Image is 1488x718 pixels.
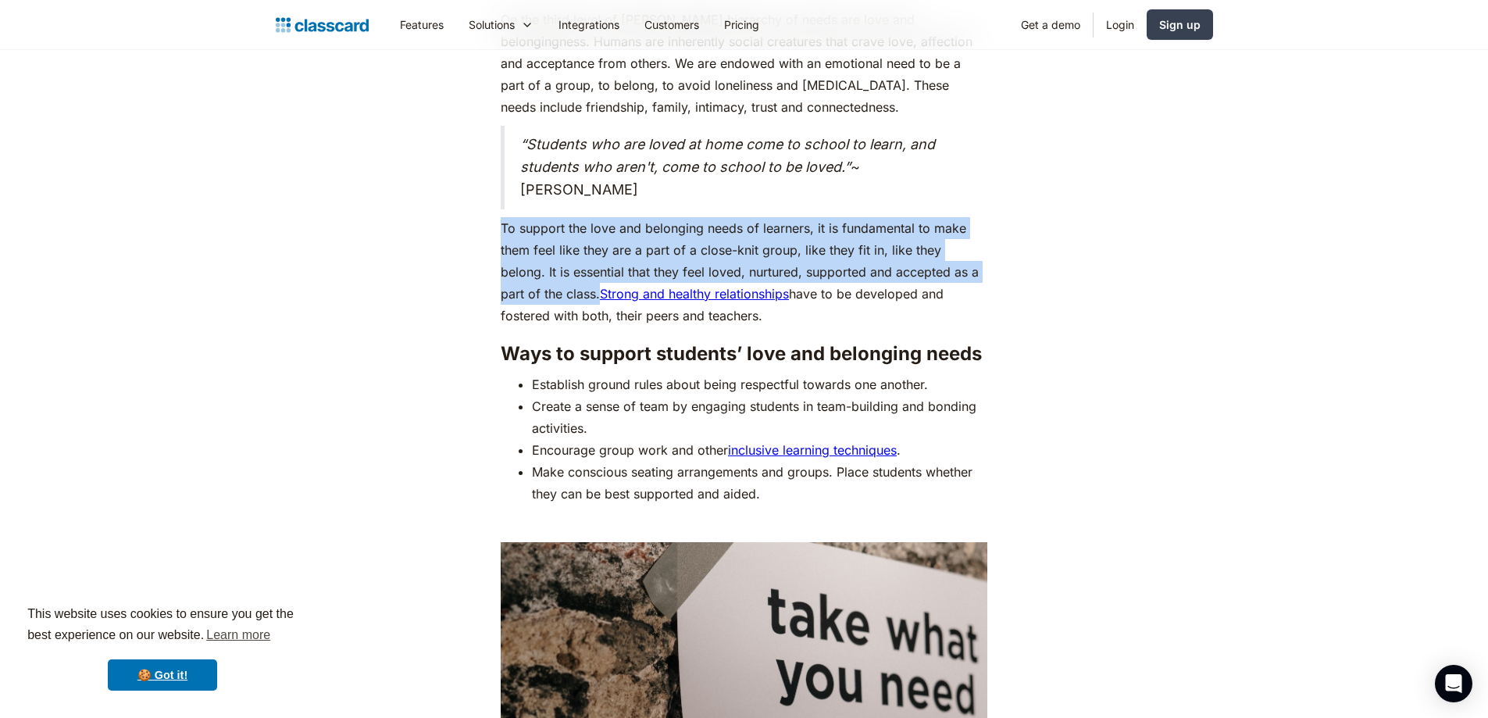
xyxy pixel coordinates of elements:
a: Integrations [546,7,632,42]
a: Customers [632,7,712,42]
a: Pricing [712,7,772,42]
p: To support the love and belonging needs of learners, it is fundamental to make them feel like the... [501,217,987,327]
div: Open Intercom Messenger [1435,665,1472,702]
p: On the third level of [PERSON_NAME] hierarchy of needs are love and belongingness. Humans are inh... [501,9,987,118]
div: cookieconsent [12,590,312,705]
div: Solutions [469,16,515,33]
em: “Students who are loved at home come to school to learn, and students who aren't, come to school ... [520,136,935,175]
blockquote: ~ [PERSON_NAME] [501,126,987,209]
a: Sign up [1147,9,1213,40]
a: Login [1094,7,1147,42]
a: dismiss cookie message [108,659,217,691]
a: Features [387,7,456,42]
h3: Ways to support students’ love and belonging needs [501,342,987,366]
a: inclusive learning techniques [728,442,897,458]
li: Make conscious seating arrangements and groups. Place students whether they can be best supported... [532,461,987,505]
div: Solutions [456,7,546,42]
span: This website uses cookies to ensure you get the best experience on our website. [27,605,298,647]
li: Establish ground rules about being respectful towards one another. [532,373,987,395]
a: learn more about cookies [204,623,273,647]
a: Get a demo [1008,7,1093,42]
a: home [276,14,369,36]
li: Create a sense of team by engaging students in team-building and bonding activities. [532,395,987,439]
a: Strong and healthy relationships [600,286,789,302]
div: Sign up [1159,16,1201,33]
p: ‍ [501,513,987,534]
li: Encourage group work and other . [532,439,987,461]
